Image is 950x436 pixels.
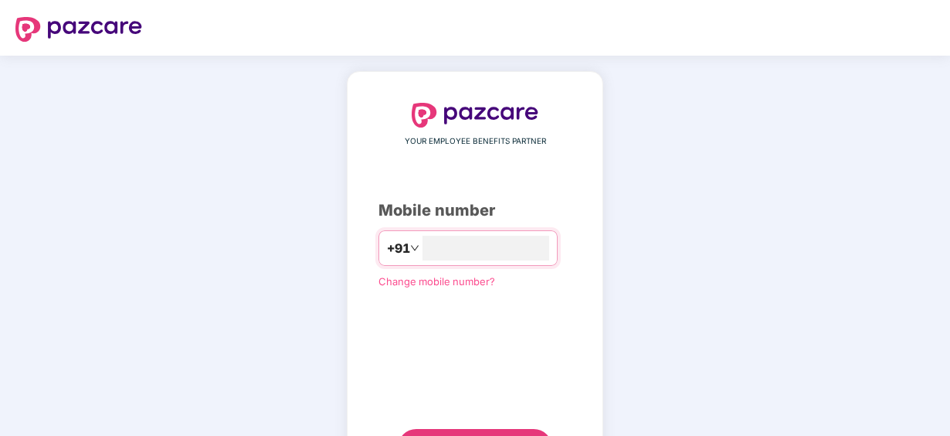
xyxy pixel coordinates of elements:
[15,17,142,42] img: logo
[387,239,410,258] span: +91
[410,244,419,253] span: down
[378,199,572,223] div: Mobile number
[378,275,495,288] a: Change mobile number?
[405,135,546,148] span: YOUR EMPLOYEE BENEFITS PARTNER
[412,103,538,128] img: logo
